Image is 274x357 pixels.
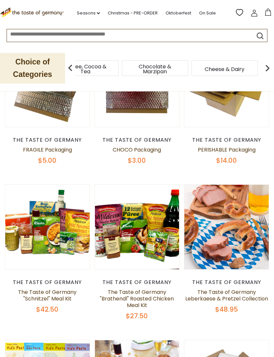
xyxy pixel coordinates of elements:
a: Oktoberfest [166,10,191,17]
img: next arrow [261,61,274,75]
a: PERISHABLE Packaging [198,146,256,154]
a: Cheese & Dairy [205,67,244,72]
span: $5.00 [38,156,57,165]
img: previous arrow [64,61,77,75]
span: $27.50 [126,311,148,321]
span: $48.95 [215,305,238,314]
a: Coffee, Cocoa & Tea [59,64,112,74]
span: $3.00 [128,156,146,165]
a: Christmas - PRE-ORDER [108,10,158,17]
a: CHOCO Packaging [113,146,161,154]
img: The Taste of Germany "Schnitzel" Meal Kit [5,185,90,269]
div: The Taste of Germany [95,279,180,286]
a: The Taste of Germany "Brathendl" Roasted Chicken Meal Kit [100,288,174,309]
a: FRAGILE Packaging [23,146,72,154]
a: The Taste of Germany Leberkaese & Pretzel Collection [185,288,268,302]
div: The Taste of Germany [5,279,90,286]
div: The Taste of Germany [95,137,180,143]
div: The Taste of Germany [184,279,269,286]
span: $14.00 [216,156,237,165]
div: The Taste of Germany [5,137,90,143]
a: On Sale [199,10,216,17]
img: The Taste of Germany Leberkaese & Pretzel Collection [184,185,269,269]
span: $42.50 [36,305,58,314]
div: The Taste of Germany [184,137,269,143]
a: The Taste of Germany "Schnitzel" Meal Kit [18,288,77,302]
a: Chocolate & Marzipan [129,64,181,74]
a: Seasons [77,10,100,17]
img: The Taste of Germany "Brathendl" Roasted Chicken Meal Kit [95,185,179,269]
